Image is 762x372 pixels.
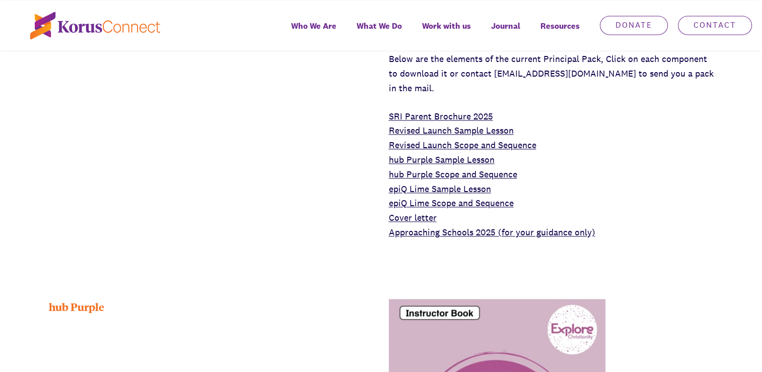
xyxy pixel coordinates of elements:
[389,52,714,95] p: Below are the elements of the current Principal Pack, Click on each component to download it or c...
[347,14,412,50] a: What We Do
[49,10,374,254] div: Principal Pack for SRI School Coordinators
[389,197,514,209] a: epiQ Lime Scope and Sequence
[30,12,160,39] img: korus-connect%2Fc5177985-88d5-491d-9cd7-4a1febad1357_logo.svg
[491,19,520,33] span: Journal
[481,14,530,50] a: Journal
[389,110,493,122] a: SRI Parent Brochure 2025
[389,212,437,223] a: Cover letter
[600,16,668,35] a: Donate
[412,14,481,50] a: Work with us
[422,19,471,33] span: Work with us
[281,14,347,50] a: Who We Are
[389,125,514,136] a: Revised Launch Sample Lesson
[389,154,495,165] a: hub Purple Sample Lesson
[678,16,752,35] a: Contact
[357,19,402,33] span: What We Do
[530,14,590,50] div: Resources
[389,183,491,195] a: epiQ Lime Sample Lesson
[389,226,595,238] a: Approaching Schools 2025 (for your guidance only)
[389,139,536,151] a: Revised Launch Scope and Sequence
[291,19,336,33] span: Who We Are
[389,168,517,180] a: hub Purple Scope and Sequence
